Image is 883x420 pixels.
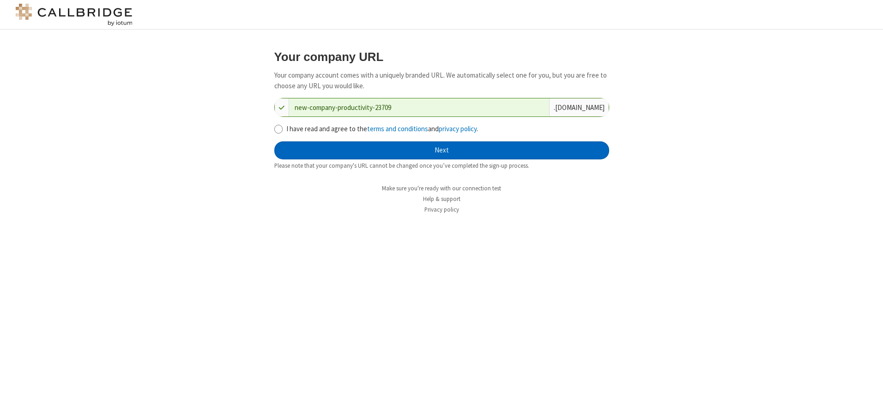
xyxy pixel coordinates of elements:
[274,141,609,160] button: Next
[286,124,609,134] label: I have read and agree to the and .
[274,50,609,63] h3: Your company URL
[274,70,609,91] p: Your company account comes with a uniquely branded URL. We automatically select one for you, but ...
[439,124,477,133] a: privacy policy
[274,161,609,170] div: Please note that your company's URL cannot be changed once you’ve completed the sign-up process.
[423,195,460,203] a: Help & support
[382,184,501,192] a: Make sure you're ready with our connection test
[14,4,134,26] img: logo@2x.png
[289,98,549,116] input: Company URL
[549,98,609,116] div: . [DOMAIN_NAME]
[424,206,459,213] a: Privacy policy
[367,124,428,133] a: terms and conditions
